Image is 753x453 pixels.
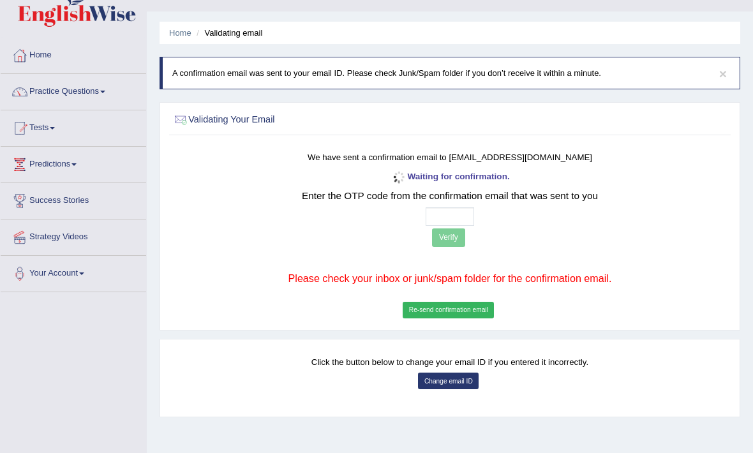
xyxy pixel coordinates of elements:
b: Waiting for confirmation. [390,172,510,181]
a: Tests [1,110,146,142]
a: Home [169,28,191,38]
a: Predictions [1,147,146,179]
button: × [719,67,727,80]
a: Practice Questions [1,74,146,106]
button: Re-send confirmation email [403,302,494,318]
h2: Enter the OTP code from the confirmation email that was sent to you [220,191,681,202]
h2: Validating Your Email [172,112,517,128]
a: Home [1,38,146,70]
img: icon-progress-circle-small.gif [390,168,407,186]
a: Success Stories [1,183,146,215]
a: Strategy Videos [1,219,146,251]
small: We have sent a confirmation email to [EMAIL_ADDRESS][DOMAIN_NAME] [308,152,592,162]
a: Your Account [1,256,146,288]
li: Validating email [193,27,262,39]
div: A confirmation email was sent to your email ID. Please check Junk/Spam folder if you don’t receiv... [160,57,740,89]
small: Click the button below to change your email ID if you entered it incorrectly. [311,357,588,367]
p: Please check your inbox or junk/spam folder for the confirmation email. [220,271,681,286]
button: Change email ID [418,373,479,389]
